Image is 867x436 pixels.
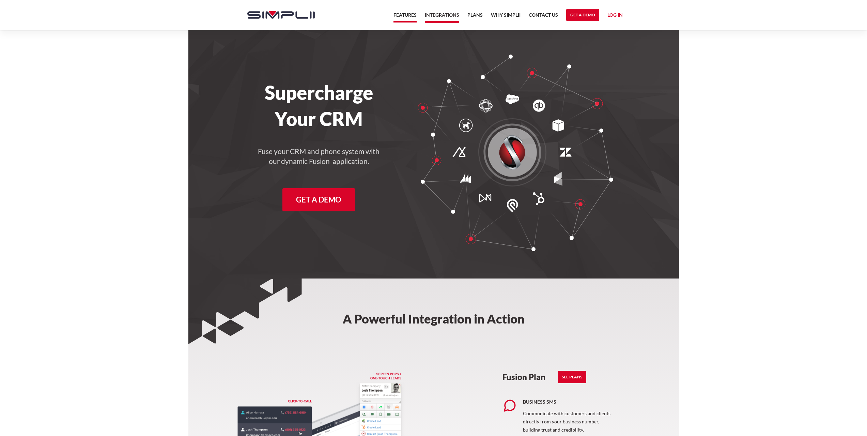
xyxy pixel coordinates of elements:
a: See Plans [558,371,586,383]
a: Features [393,11,417,22]
h2: A Powerful Integration in Action [327,279,540,335]
img: Simplii [247,11,315,19]
h5: Business SMS [523,399,615,405]
a: Get a Demo [282,188,355,211]
a: Log in [607,11,623,21]
h4: Fuse your CRM and phone system with our dynamic Fusion application. [258,147,380,166]
h1: Your CRM [241,107,398,130]
a: Why Simplii [491,11,521,23]
a: Integrations [425,11,459,23]
a: Plans [467,11,483,23]
a: Get a Demo [566,9,599,21]
a: Contact US [529,11,558,23]
h1: Supercharge [241,81,398,104]
p: Communicate with customers and clients directly from your business number, building trust and cre... [523,409,615,434]
h3: Fusion Plan [502,372,545,382]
